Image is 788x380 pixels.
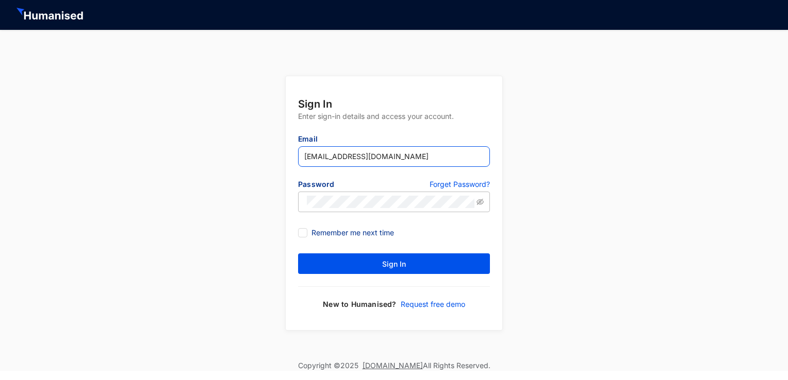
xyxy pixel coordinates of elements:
[307,227,398,238] span: Remember me next time
[298,253,490,274] button: Sign In
[382,259,406,269] span: Sign In
[397,299,465,309] a: Request free demo
[298,111,490,134] p: Enter sign-in details and access your account.
[363,361,423,370] a: [DOMAIN_NAME]
[298,360,490,371] p: Copyright © 2025 All Rights Reserved.
[430,179,490,192] a: Forget Password?
[298,97,490,111] p: Sign In
[323,299,396,309] p: New to Humanised?
[298,179,394,192] p: Password
[17,8,85,22] img: HeaderHumanisedNameIcon.51e74e20af0cdc04d39a069d6394d6d9.svg
[298,134,490,146] p: Email
[298,146,490,167] input: Enter your email
[477,198,484,205] span: eye-invisible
